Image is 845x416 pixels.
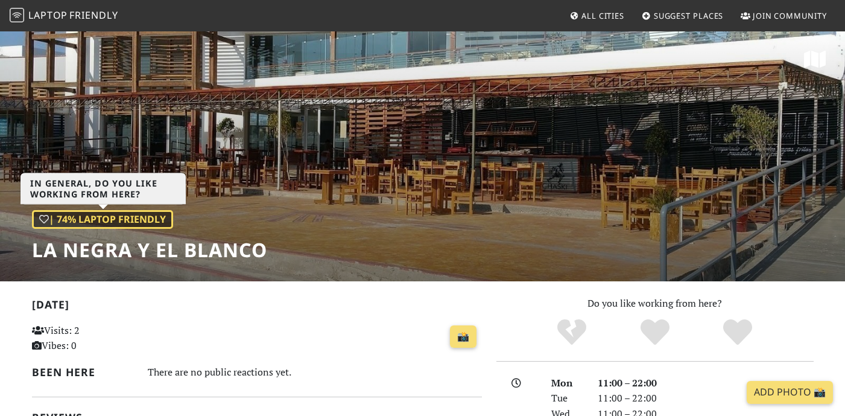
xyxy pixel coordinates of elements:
[530,318,613,348] div: No
[544,391,590,406] div: Tue
[654,10,724,21] span: Suggest Places
[148,363,482,381] div: There are no public reactions yet.
[10,8,24,22] img: LaptopFriendly
[696,318,779,348] div: Definitely!
[21,173,186,205] h3: In general, do you like working from here?
[637,5,729,27] a: Suggest Places
[753,10,827,21] span: Join Community
[736,5,832,27] a: Join Community
[450,325,476,348] a: 📸
[69,8,118,22] span: Friendly
[590,391,821,406] div: 11:00 – 22:00
[613,318,697,348] div: Yes
[581,10,624,21] span: All Cities
[10,5,118,27] a: LaptopFriendly LaptopFriendly
[496,296,814,312] p: Do you like working from here?
[32,298,482,316] h2: [DATE]
[590,376,821,391] div: 11:00 – 22:00
[747,381,833,404] a: Add Photo 📸
[32,323,172,354] p: Visits: 2 Vibes: 0
[32,366,134,379] h2: Been here
[32,210,173,229] div: | 74% Laptop Friendly
[544,376,590,391] div: Mon
[28,8,68,22] span: Laptop
[32,238,267,261] h1: La Negra y el Blanco
[565,5,629,27] a: All Cities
